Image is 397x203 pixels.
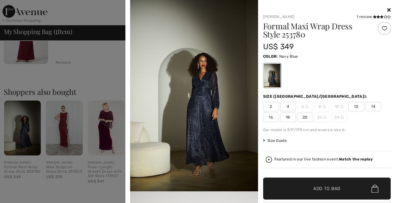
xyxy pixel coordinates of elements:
[339,157,373,161] strong: Watch the replay
[14,4,27,10] span: Chat
[263,42,294,51] span: US$ 349
[348,102,364,111] span: 12
[263,54,278,59] span: Color:
[340,116,344,119] img: ring-m.svg
[279,54,298,59] span: Navy Blue
[297,102,313,111] span: 6
[274,157,373,161] div: Featured in our live fashion event.
[323,116,327,119] img: ring-m.svg
[322,105,326,108] img: ring-m.svg
[314,113,330,122] span: 22
[357,14,391,20] div: 1 review
[263,94,369,99] div: Size ([GEOGRAPHIC_DATA]/[GEOGRAPHIC_DATA]):
[280,113,296,122] span: 18
[263,127,391,133] div: Our model is 5'9"/175 cm and wears a size 6.
[263,138,287,143] span: Size Guide
[331,102,347,111] span: 10
[263,22,370,38] h1: Formal Maxi Wrap Dress Style 253780
[263,113,279,122] span: 16
[297,113,313,122] span: 20
[264,64,280,87] div: Navy Blue
[365,102,381,111] span: 14
[340,105,343,108] img: ring-m.svg
[263,102,279,111] span: 2
[313,185,340,192] span: Add to Bag
[305,105,308,108] img: ring-m.svg
[331,113,347,122] span: 24
[263,14,295,19] a: [PERSON_NAME]
[314,102,330,111] span: 8
[280,102,296,111] span: 4
[263,177,391,200] button: Add to Bag
[371,184,378,193] img: Bag.svg
[266,156,272,163] img: Watch the replay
